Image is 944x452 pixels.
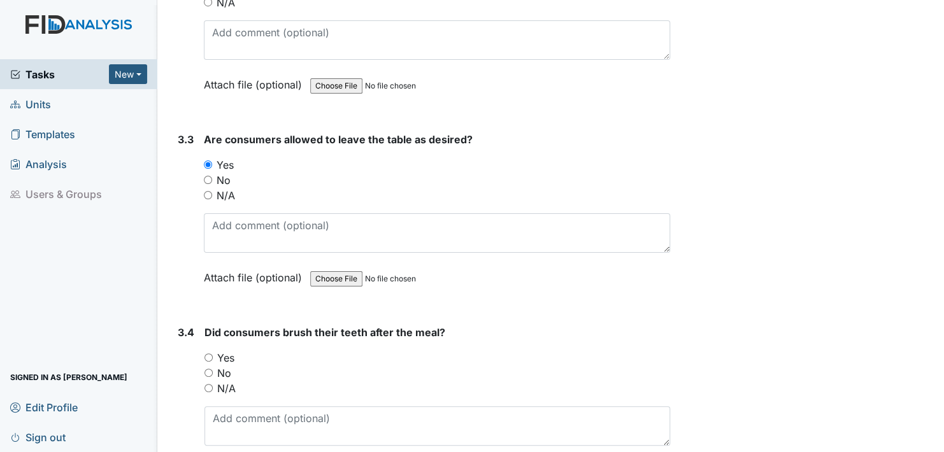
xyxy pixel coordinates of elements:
input: Yes [204,160,212,169]
label: No [217,365,231,381]
input: Yes [204,353,213,362]
label: Yes [217,350,234,365]
span: Are consumers allowed to leave the table as desired? [204,133,473,146]
span: Units [10,94,51,114]
label: N/A [217,188,235,203]
span: Signed in as [PERSON_NAME] [10,367,127,387]
button: New [109,64,147,84]
input: N/A [204,384,213,392]
span: Analysis [10,154,67,174]
label: Attach file (optional) [204,263,307,285]
label: 3.3 [178,132,194,147]
label: No [217,173,231,188]
span: Sign out [10,427,66,447]
label: Yes [217,157,234,173]
span: Did consumers brush their teeth after the meal? [204,326,445,339]
input: N/A [204,191,212,199]
input: No [204,369,213,377]
input: No [204,176,212,184]
a: Tasks [10,67,109,82]
span: Edit Profile [10,397,78,417]
label: N/A [217,381,236,396]
span: Templates [10,124,75,144]
label: 3.4 [178,325,194,340]
label: Attach file (optional) [204,70,307,92]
